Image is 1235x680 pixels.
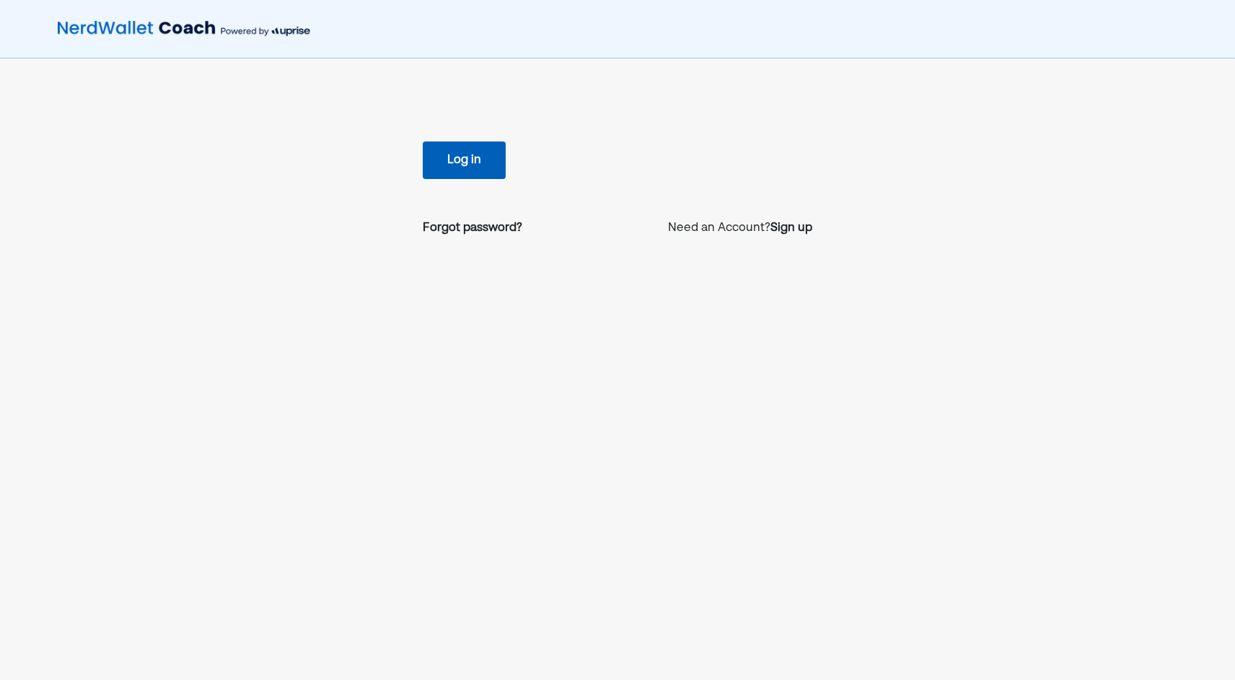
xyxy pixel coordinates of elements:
a: Sign up [770,219,812,237]
p: Need an Account? [668,219,812,237]
a: Forgot password? [423,219,522,237]
button: Log in [423,141,506,179]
